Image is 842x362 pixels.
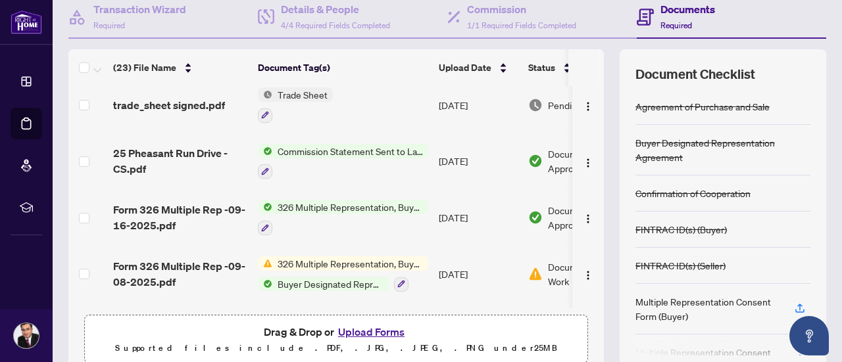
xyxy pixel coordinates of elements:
[583,270,593,281] img: Logo
[258,144,428,179] button: Status IconCommission Statement Sent to Lawyer
[528,210,543,225] img: Document Status
[281,1,390,17] h4: Details & People
[264,323,409,340] span: Drag & Drop or
[578,150,599,171] button: Logo
[113,60,176,75] span: (23) File Name
[281,20,390,30] span: 4/4 Required Fields Completed
[635,186,751,200] div: Confirmation of Cooperation
[113,145,247,177] span: 25 Pheasant Run Drive - CS.pdf
[113,97,225,113] span: trade_sheet signed.pdf
[272,200,428,214] span: 326 Multiple Representation, Buyer - Acknowledgement & Consent Disclosure
[635,294,779,323] div: Multiple Representation Consent Form (Buyer)
[113,202,247,233] span: Form 326 Multiple Rep -09-16-2025.pdf
[660,1,715,17] h4: Documents
[467,1,576,17] h4: Commission
[635,258,726,273] div: FINTRAC ID(s) (Seller)
[528,98,543,112] img: Document Status
[433,49,523,86] th: Upload Date
[113,258,247,290] span: Form 326 Multiple Rep -09-08-2025.pdf
[467,20,576,30] span: 1/1 Required Fields Completed
[635,65,755,83] span: Document Checklist
[528,60,555,75] span: Status
[635,135,810,164] div: Buyer Designated Representation Agreement
[548,147,630,175] span: Document Approved
[635,222,727,237] div: FINTRAC ID(s) (Buyer)
[578,207,599,228] button: Logo
[789,316,829,355] button: Open asap
[334,323,409,340] button: Upload Forms
[272,144,428,158] span: Commission Statement Sent to Lawyer
[548,260,630,288] span: Document Needs Work
[14,323,39,348] img: Profile Icon
[258,87,272,102] img: Status Icon
[258,256,272,271] img: Status Icon
[108,49,253,86] th: (23) File Name
[272,256,428,271] span: 326 Multiple Representation, Buyer - Acknowledgement & Consent Disclosure
[635,99,770,114] div: Agreement of Purchase and Sale
[433,77,523,133] td: [DATE]
[578,263,599,284] button: Logo
[258,200,272,214] img: Status Icon
[93,20,125,30] span: Required
[258,277,272,291] img: Status Icon
[583,158,593,168] img: Logo
[583,101,593,112] img: Logo
[433,189,523,246] td: [DATE]
[258,200,428,235] button: Status Icon326 Multiple Representation, Buyer - Acknowledgement & Consent Disclosure
[11,10,42,34] img: logo
[660,20,692,30] span: Required
[433,302,523,359] td: [DATE]
[258,256,428,292] button: Status Icon326 Multiple Representation, Buyer - Acknowledgement & Consent DisclosureStatus IconBu...
[93,1,186,17] h4: Transaction Wizard
[583,214,593,224] img: Logo
[439,60,491,75] span: Upload Date
[253,49,433,86] th: Document Tag(s)
[528,267,543,281] img: Document Status
[578,95,599,116] button: Logo
[548,98,614,112] span: Pending Review
[258,144,272,158] img: Status Icon
[93,340,580,356] p: Supported files include .PDF, .JPG, .JPEG, .PNG under 25 MB
[548,203,630,232] span: Document Approved
[523,49,635,86] th: Status
[272,277,389,291] span: Buyer Designated Representation Agreement
[433,133,523,190] td: [DATE]
[272,87,333,102] span: Trade Sheet
[433,246,523,302] td: [DATE]
[528,154,543,168] img: Document Status
[258,87,333,123] button: Status IconTrade Sheet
